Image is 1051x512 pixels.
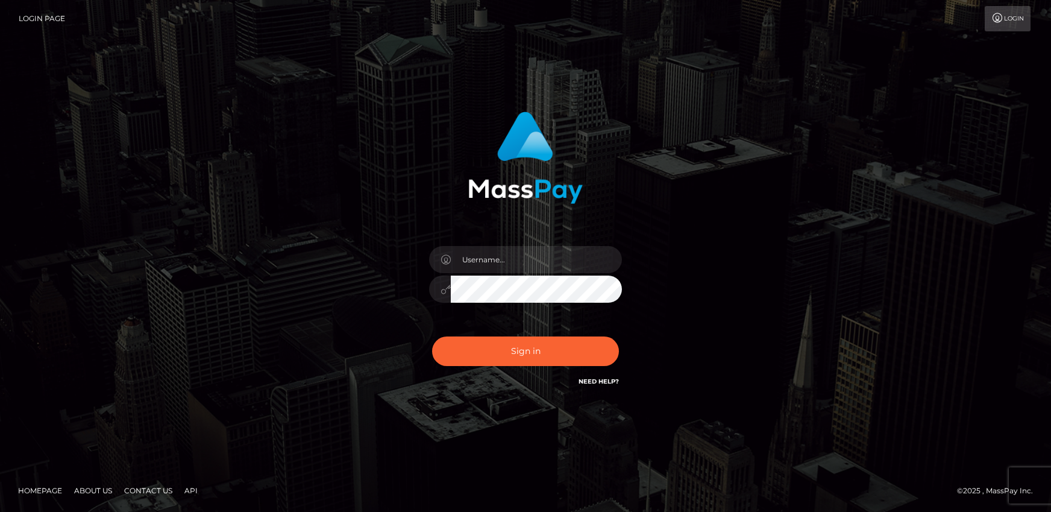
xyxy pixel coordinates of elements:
[432,337,619,366] button: Sign in
[13,481,67,500] a: Homepage
[69,481,117,500] a: About Us
[957,484,1042,498] div: © 2025 , MassPay Inc.
[119,481,177,500] a: Contact Us
[19,6,65,31] a: Login Page
[180,481,202,500] a: API
[468,112,583,204] img: MassPay Login
[451,246,622,273] input: Username...
[579,378,619,385] a: Need Help?
[985,6,1031,31] a: Login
